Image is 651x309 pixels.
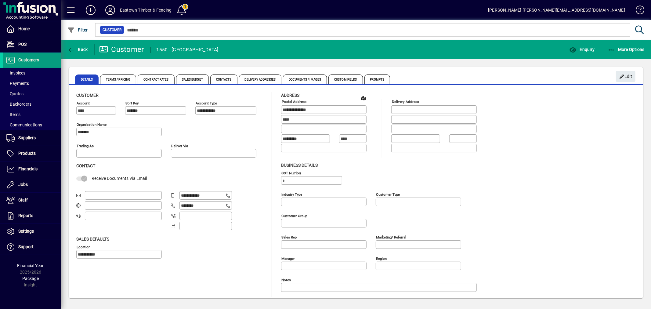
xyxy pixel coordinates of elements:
a: Payments [3,78,61,89]
button: Edit [616,71,635,82]
span: Prompts [364,75,390,84]
span: More Options [608,47,645,52]
mat-label: Manager [281,256,295,260]
span: Delivery Addresses [239,75,282,84]
a: Suppliers [3,130,61,146]
span: Invoices [6,71,25,75]
a: Home [3,21,61,37]
mat-label: Industry type [281,192,302,196]
a: Communications [3,120,61,130]
mat-label: Notes [281,278,291,282]
span: Home [18,26,30,31]
span: Financial Year [17,263,44,268]
button: More Options [606,44,646,55]
span: Contract Rates [138,75,174,84]
span: Edit [619,71,632,82]
button: Add [81,5,100,16]
a: Settings [3,224,61,239]
span: Jobs [18,182,28,187]
a: Backorders [3,99,61,109]
span: Contact [76,163,95,168]
mat-label: Deliver via [171,144,188,148]
a: POS [3,37,61,52]
span: Quotes [6,91,24,96]
mat-label: Organisation name [77,122,107,127]
mat-label: GST Number [281,171,301,175]
span: Communications [6,122,42,127]
button: Filter [66,24,89,35]
span: Support [18,244,34,249]
span: Custom Fields [328,75,363,84]
a: Financials [3,162,61,177]
span: Staff [18,198,28,202]
mat-label: Location [77,245,90,249]
button: Back [66,44,89,55]
span: Financials [18,166,38,171]
a: Staff [3,193,61,208]
a: View on map [358,93,368,103]
a: Products [3,146,61,161]
span: Items [6,112,20,117]
a: Knowledge Base [631,1,643,21]
mat-label: Sort key [125,101,139,105]
mat-label: Marketing/ Referral [376,235,406,239]
span: Address [281,93,299,98]
mat-label: Account [77,101,90,105]
a: Support [3,239,61,255]
span: Customers [18,57,39,62]
span: Reports [18,213,33,218]
div: Customer [99,45,144,54]
span: Settings [18,229,34,234]
span: Contacts [210,75,237,84]
span: Customer [103,27,121,33]
div: Eastown Timber & Fencing [120,5,172,15]
span: POS [18,42,27,47]
span: Receive Documents Via Email [92,176,147,181]
span: Details [75,75,99,84]
div: [PERSON_NAME] [PERSON_NAME][EMAIL_ADDRESS][DOMAIN_NAME] [488,5,625,15]
span: Back [67,47,88,52]
a: Jobs [3,177,61,192]
span: Terms / Pricing [100,75,136,84]
span: Business details [281,163,318,168]
button: Enquiry [568,44,596,55]
span: Sales Budget [176,75,209,84]
span: Customer [76,93,99,98]
a: Reports [3,208,61,224]
mat-label: Sales rep [281,235,297,239]
span: Enquiry [569,47,595,52]
span: Sales defaults [76,237,109,242]
a: Invoices [3,68,61,78]
mat-label: Customer type [376,192,400,196]
a: Items [3,109,61,120]
span: Documents / Images [283,75,327,84]
mat-label: Trading as [77,144,94,148]
span: Suppliers [18,135,36,140]
button: Profile [100,5,120,16]
mat-label: Region [376,256,387,260]
a: Quotes [3,89,61,99]
span: Payments [6,81,29,86]
mat-label: Customer group [281,213,307,218]
span: Filter [67,27,88,32]
span: Products [18,151,36,156]
app-page-header-button: Back [61,44,95,55]
mat-label: Account Type [196,101,217,105]
span: Backorders [6,102,31,107]
div: 1550 - [GEOGRAPHIC_DATA] [157,45,219,55]
span: Package [22,276,39,281]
